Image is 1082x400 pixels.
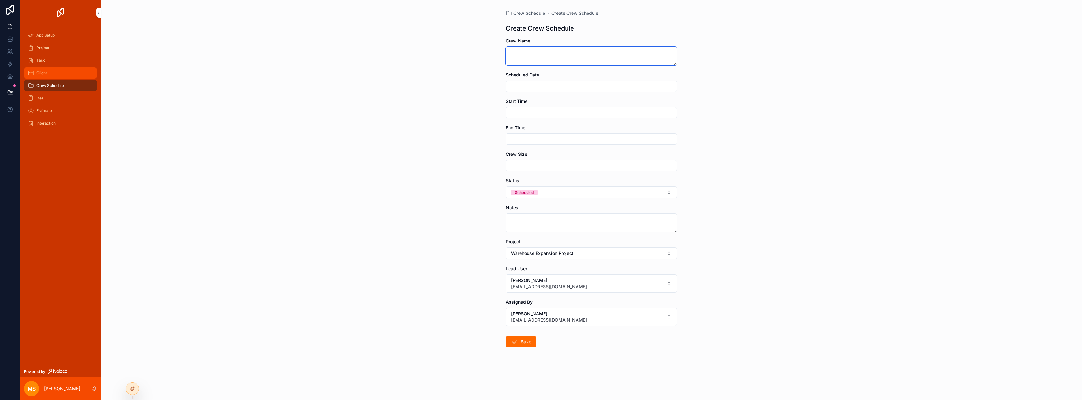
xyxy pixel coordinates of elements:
a: Interaction [24,118,97,129]
button: Save [506,336,536,347]
p: [PERSON_NAME] [44,386,80,392]
a: Deal [24,93,97,104]
a: Powered by [20,366,101,377]
span: [EMAIL_ADDRESS][DOMAIN_NAME] [511,317,587,323]
span: Project [506,239,521,244]
span: Client [36,70,47,76]
span: [PERSON_NAME] [511,311,587,317]
span: Project [36,45,49,50]
span: Crew Size [506,151,527,157]
button: Select Button [506,308,677,326]
button: Select Button [506,186,677,198]
span: Deal [36,96,45,101]
span: App Setup [36,33,55,38]
span: Status [506,178,519,183]
span: Interaction [36,121,56,126]
span: Start Time [506,99,527,104]
div: Scheduled [515,190,534,195]
a: Create Crew Schedule [551,10,598,16]
a: App Setup [24,30,97,41]
button: Select Button [506,247,677,259]
a: Task [24,55,97,66]
a: Client [24,67,97,79]
a: Crew Schedule [506,10,545,16]
span: Lead User [506,266,527,271]
a: Estimate [24,105,97,116]
span: Task [36,58,45,63]
span: Powered by [24,369,45,374]
button: Select Button [506,274,677,293]
span: Warehouse Expansion Project [511,250,573,256]
img: App logo [55,8,65,18]
div: scrollable content [20,25,101,137]
span: Crew Schedule [36,83,64,88]
span: Estimate [36,108,52,113]
h1: Create Crew Schedule [506,24,574,33]
span: Notes [506,205,518,210]
span: Scheduled Date [506,72,539,77]
span: End Time [506,125,525,130]
span: Crew Name [506,38,530,43]
a: Project [24,42,97,54]
span: Crew Schedule [513,10,545,16]
span: MS [28,385,36,392]
a: Crew Schedule [24,80,97,91]
span: [EMAIL_ADDRESS][DOMAIN_NAME] [511,284,587,290]
span: [PERSON_NAME] [511,277,587,284]
span: Assigned By [506,299,533,305]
